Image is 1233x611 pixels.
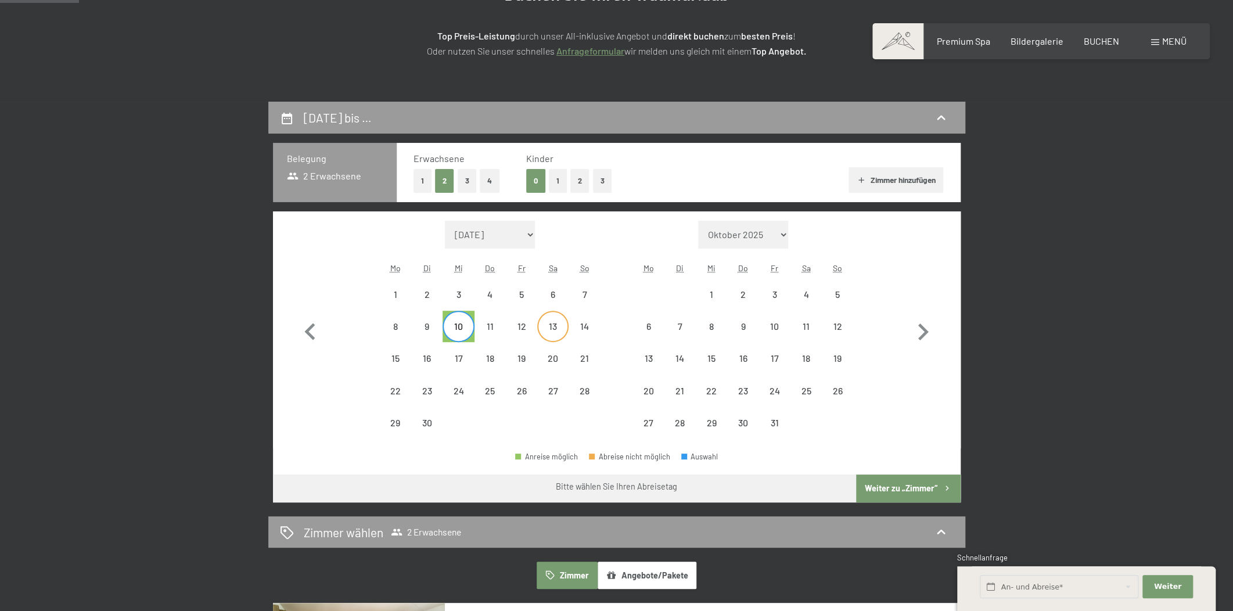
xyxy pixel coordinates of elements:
div: Abreise nicht möglich [506,279,537,310]
button: 1 [414,169,432,193]
div: Abreise nicht möglich [506,311,537,342]
div: Wed Jun 03 2026 [443,279,474,310]
div: Abreise nicht möglich [569,343,600,374]
div: 6 [538,290,567,319]
div: Sun Jul 12 2026 [822,311,853,342]
div: 2 [728,290,757,319]
button: Weiter zu „Zimmer“ [856,475,960,502]
span: 2 Erwachsene [391,526,461,538]
div: 4 [792,290,821,319]
button: Zimmer hinzufügen [849,167,943,193]
div: 11 [792,322,821,351]
div: Abreise nicht möglich [443,375,474,406]
div: Auswahl [681,453,718,461]
div: Abreise nicht möglich [443,343,474,374]
div: 5 [507,290,536,319]
div: 20 [634,386,663,415]
div: 12 [507,322,536,351]
div: Abreise nicht möglich [474,343,506,374]
div: Thu Jul 02 2026 [727,279,759,310]
div: Abreise nicht möglich [727,375,759,406]
div: Abreise nicht möglich [759,311,790,342]
div: Thu Jul 16 2026 [727,343,759,374]
div: Mon Jun 01 2026 [380,279,411,310]
div: 23 [728,386,757,415]
div: Fri Jun 05 2026 [506,279,537,310]
div: Abreise nicht möglich [411,311,443,342]
button: 3 [458,169,477,193]
div: 24 [760,386,789,415]
abbr: Freitag [517,263,525,273]
div: Abreise nicht möglich [411,375,443,406]
button: 4 [480,169,499,193]
div: Tue Jun 02 2026 [411,279,443,310]
div: Mon Jul 20 2026 [632,375,664,406]
div: Tue Jul 28 2026 [664,407,696,439]
div: Abreise nicht möglich [759,407,790,439]
abbr: Sonntag [833,263,842,273]
div: Sun Jul 19 2026 [822,343,853,374]
div: Tue Jun 09 2026 [411,311,443,342]
div: Fri Jul 17 2026 [759,343,790,374]
span: Weiter [1154,581,1181,592]
div: 15 [697,354,726,383]
div: Sat Jul 04 2026 [790,279,822,310]
button: 0 [526,169,545,193]
div: 5 [823,290,852,319]
div: Mon Jun 08 2026 [380,311,411,342]
div: Thu Jun 04 2026 [474,279,506,310]
div: 25 [792,386,821,415]
div: Wed Jun 24 2026 [443,375,474,406]
div: Abreise nicht möglich [474,311,506,342]
div: Abreise nicht möglich [759,343,790,374]
div: Abreise nicht möglich [696,375,727,406]
div: Thu Jun 25 2026 [474,375,506,406]
div: Abreise nicht möglich [632,311,664,342]
div: Abreise nicht möglich [474,375,506,406]
abbr: Mittwoch [454,263,462,273]
div: 17 [760,354,789,383]
div: Sun Jun 14 2026 [569,311,600,342]
div: 12 [823,322,852,351]
div: 15 [381,354,410,383]
div: Abreise nicht möglich [569,311,600,342]
div: Mon Jun 22 2026 [380,375,411,406]
div: 18 [476,354,505,383]
div: Abreise nicht möglich [790,279,822,310]
div: Abreise nicht möglich [589,453,670,461]
div: Sat Jun 20 2026 [537,343,569,374]
div: 6 [634,322,663,351]
div: Tue Jul 07 2026 [664,311,696,342]
div: 14 [666,354,695,383]
div: Abreise nicht möglich [632,407,664,439]
div: Wed Jul 01 2026 [696,279,727,310]
div: Abreise nicht möglich [790,375,822,406]
div: 13 [538,322,567,351]
span: Bildergalerie [1011,35,1063,46]
strong: besten Preis [741,30,793,41]
div: Fri Jun 19 2026 [506,343,537,374]
div: Abreise nicht möglich [411,279,443,310]
div: Wed Jul 22 2026 [696,375,727,406]
div: Abreise nicht möglich [664,311,696,342]
div: Abreise nicht möglich [537,375,569,406]
div: Mon Jun 15 2026 [380,343,411,374]
button: Vorheriger Monat [293,221,327,439]
button: Angebote/Pakete [598,562,696,588]
strong: Top Preis-Leistung [437,30,515,41]
div: Abreise nicht möglich [822,375,853,406]
div: 26 [823,386,852,415]
div: 2 [412,290,441,319]
div: Wed Jul 15 2026 [696,343,727,374]
strong: Top Angebot. [752,45,806,56]
div: Abreise nicht möglich [727,279,759,310]
a: BUCHEN [1084,35,1119,46]
div: Abreise nicht möglich [727,311,759,342]
div: 11 [476,322,505,351]
span: Menü [1162,35,1187,46]
div: 30 [728,418,757,447]
button: 2 [570,169,589,193]
strong: direkt buchen [667,30,724,41]
div: Bitte wählen Sie Ihren Abreisetag [556,481,677,493]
